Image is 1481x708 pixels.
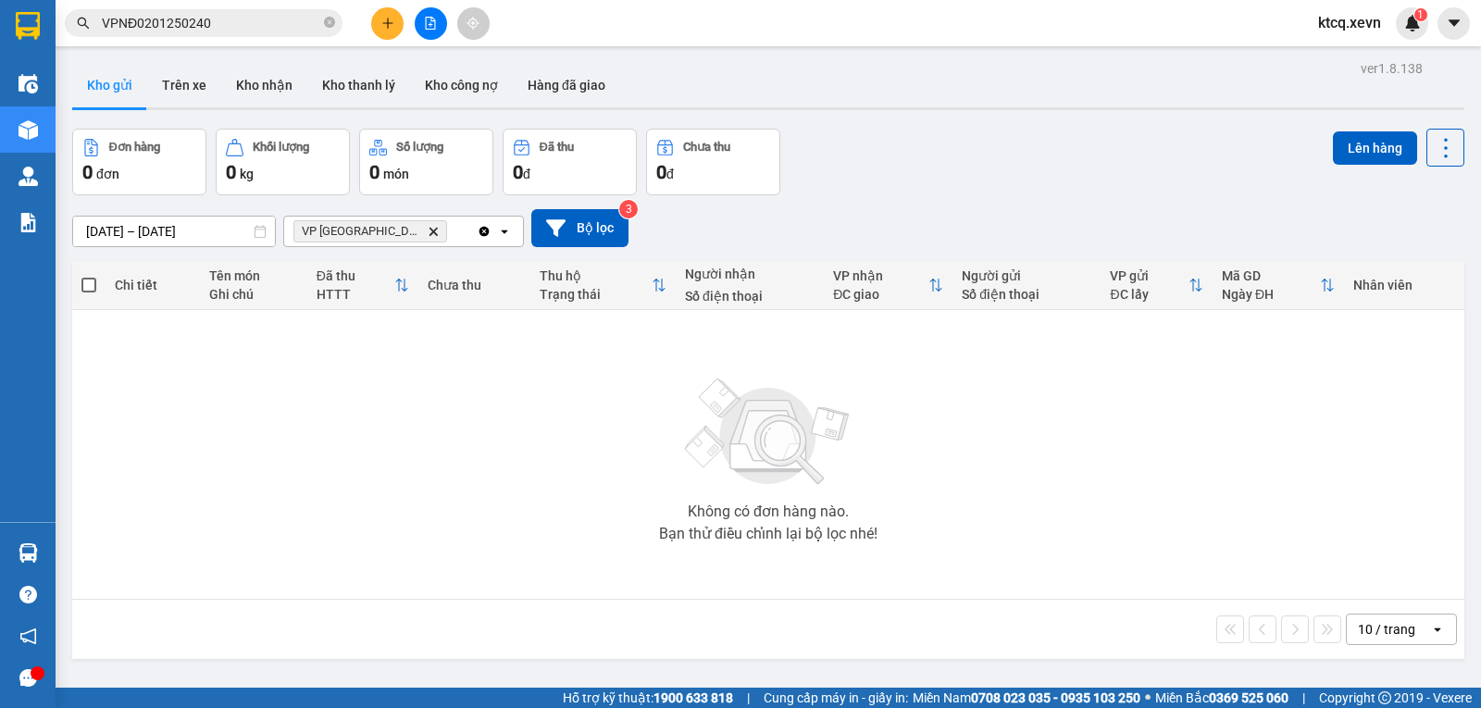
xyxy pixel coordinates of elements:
button: plus [371,7,404,40]
div: Chưa thu [683,141,730,154]
div: Chi tiết [115,278,191,292]
img: warehouse-icon [19,543,38,563]
div: Số lượng [396,141,443,154]
span: aim [467,17,479,30]
div: Trạng thái [540,287,652,302]
span: đ [666,167,674,181]
button: Kho công nợ [410,63,513,107]
span: VP Nam Định [302,224,420,239]
span: 0 [656,161,666,183]
div: Đã thu [540,141,574,154]
strong: 0708 023 035 - 0935 103 250 [971,690,1140,705]
svg: Delete [428,226,439,237]
div: Mã GD [1222,268,1320,283]
button: Bộ lọc [531,209,628,247]
input: Selected VP Nam Định. [451,222,453,241]
span: Cung cấp máy in - giấy in: [764,688,908,708]
span: | [747,688,750,708]
span: 0 [513,161,523,183]
img: warehouse-icon [19,167,38,186]
img: solution-icon [19,213,38,232]
button: Số lượng0món [359,129,493,195]
span: Miền Bắc [1155,688,1288,708]
div: ĐC lấy [1110,287,1188,302]
th: Toggle SortBy [1101,261,1212,310]
div: 10 / trang [1358,620,1415,639]
span: Miền Nam [913,688,1140,708]
div: Ngày ĐH [1222,287,1320,302]
div: Đã thu [317,268,395,283]
div: Đơn hàng [109,141,160,154]
span: 0 [82,161,93,183]
button: Kho gửi [72,63,147,107]
span: 0 [369,161,380,183]
div: Thu hộ [540,268,652,283]
button: Khối lượng0kg [216,129,350,195]
div: Người nhận [685,267,815,281]
div: Số điện thoại [685,289,815,304]
span: 0 [226,161,236,183]
input: Tìm tên, số ĐT hoặc mã đơn [102,13,320,33]
div: ver 1.8.138 [1361,58,1423,79]
img: svg+xml;base64,PHN2ZyBjbGFzcz0ibGlzdC1wbHVnX19zdmciIHhtbG5zPSJodHRwOi8vd3d3LnczLm9yZy8yMDAwL3N2Zy... [676,367,861,497]
span: Hỗ trợ kỹ thuật: [563,688,733,708]
sup: 3 [619,200,638,218]
div: Khối lượng [253,141,309,154]
div: Không có đơn hàng nào. [688,504,849,519]
span: question-circle [19,586,37,603]
span: 1 [1417,8,1424,21]
button: aim [457,7,490,40]
img: logo-vxr [16,12,40,40]
div: VP nhận [833,268,928,283]
th: Toggle SortBy [307,261,419,310]
button: Hàng đã giao [513,63,620,107]
span: message [19,669,37,687]
th: Toggle SortBy [1213,261,1344,310]
strong: 0369 525 060 [1209,690,1288,705]
span: đơn [96,167,119,181]
button: Trên xe [147,63,221,107]
span: kg [240,167,254,181]
th: Toggle SortBy [530,261,676,310]
div: Ghi chú [209,287,298,302]
img: warehouse-icon [19,120,38,140]
div: Tên món [209,268,298,283]
button: Kho nhận [221,63,307,107]
th: Toggle SortBy [824,261,952,310]
div: Nhân viên [1353,278,1455,292]
span: món [383,167,409,181]
span: close-circle [324,15,335,32]
span: copyright [1378,691,1391,704]
div: Chưa thu [428,278,520,292]
button: Đã thu0đ [503,129,637,195]
button: Kho thanh lý [307,63,410,107]
input: Select a date range. [73,217,275,246]
span: đ [523,167,530,181]
strong: 1900 633 818 [653,690,733,705]
button: Lên hàng [1333,131,1417,165]
button: caret-down [1437,7,1470,40]
button: Chưa thu0đ [646,129,780,195]
svg: Clear all [477,224,492,239]
sup: 1 [1414,8,1427,21]
div: Bạn thử điều chỉnh lại bộ lọc nhé! [659,527,877,541]
span: plus [381,17,394,30]
div: HTTT [317,287,395,302]
button: Đơn hàng0đơn [72,129,206,195]
span: | [1302,688,1305,708]
svg: open [1430,622,1445,637]
span: search [77,17,90,30]
div: Người gửi [962,268,1091,283]
span: notification [19,627,37,645]
button: file-add [415,7,447,40]
img: warehouse-icon [19,74,38,93]
span: close-circle [324,17,335,28]
svg: open [497,224,512,239]
span: caret-down [1446,15,1462,31]
span: file-add [424,17,437,30]
div: Số điện thoại [962,287,1091,302]
div: VP gửi [1110,268,1188,283]
img: icon-new-feature [1404,15,1421,31]
span: VP Nam Định, close by backspace [293,220,447,242]
div: ĐC giao [833,287,928,302]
